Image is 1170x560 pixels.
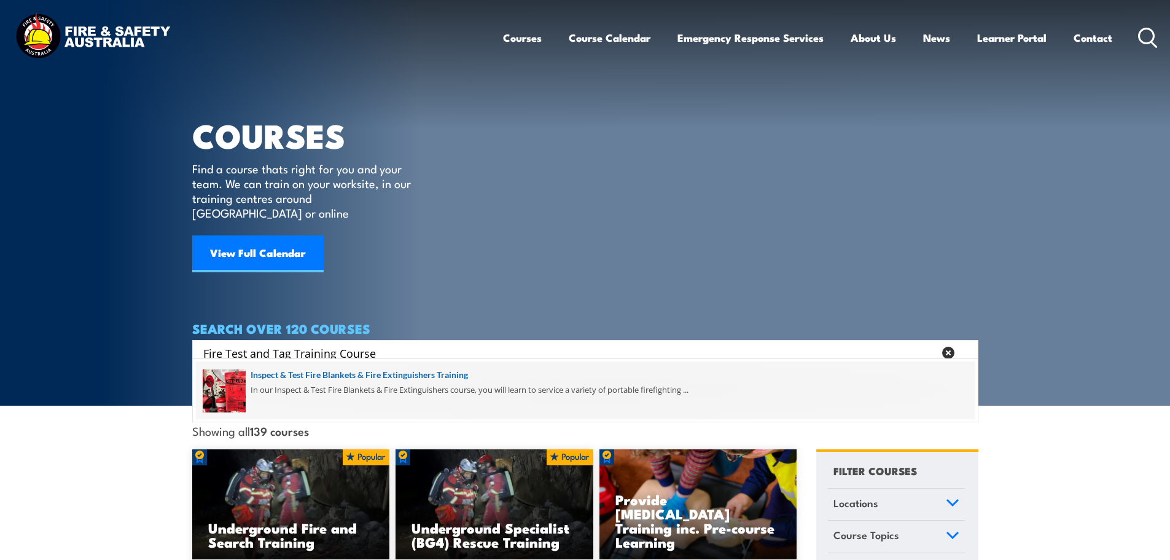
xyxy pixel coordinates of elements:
strong: 139 courses [250,422,309,439]
h4: FILTER COURSES [833,462,917,479]
input: Search input [203,344,934,362]
img: Underground mine rescue [396,449,593,560]
a: Underground Specialist (BG4) Rescue Training [396,449,593,560]
a: About Us [851,22,896,54]
a: Contact [1074,22,1112,54]
a: News [923,22,950,54]
h3: Underground Specialist (BG4) Rescue Training [411,521,577,549]
a: Emergency Response Services [677,22,824,54]
a: Course Calendar [569,22,650,54]
a: Inspect & Test Fire Blankets & Fire Extinguishers Training [203,368,968,382]
a: Underground Fire and Search Training [192,449,390,560]
img: Low Voltage Rescue and Provide CPR [599,449,797,560]
span: Course Topics [833,527,899,543]
a: Provide [MEDICAL_DATA] Training inc. Pre-course Learning [599,449,797,560]
a: Course Topics [828,521,965,553]
a: View Full Calendar [192,235,324,272]
a: Courses [503,22,542,54]
img: Underground mine rescue [192,449,390,560]
h1: COURSES [192,120,429,149]
h3: Underground Fire and Search Training [208,521,374,549]
form: Search form [206,344,937,361]
h4: SEARCH OVER 120 COURSES [192,321,978,335]
a: Learner Portal [977,22,1047,54]
a: Locations [828,489,965,521]
span: Showing all [192,424,309,437]
h3: Provide [MEDICAL_DATA] Training inc. Pre-course Learning [615,492,781,549]
button: Search magnifier button [957,344,974,361]
p: Find a course thats right for you and your team. We can train on your worksite, in our training c... [192,161,416,220]
span: Locations [833,495,878,511]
